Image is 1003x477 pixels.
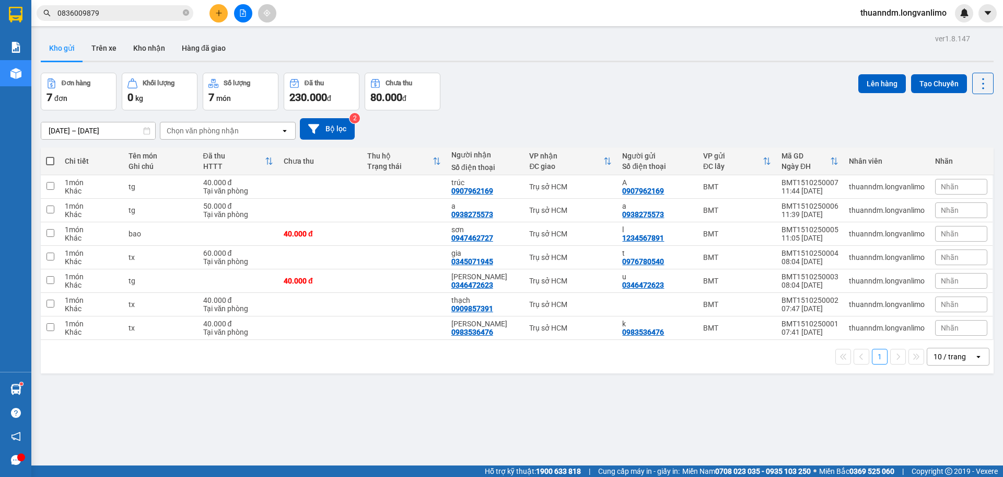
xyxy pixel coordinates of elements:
div: u [622,272,692,281]
div: 1 món [65,178,118,187]
div: 40.000 đ [284,230,357,238]
div: 1 món [65,225,118,234]
div: 08:04 [DATE] [782,257,838,266]
div: BMT [703,324,771,332]
div: BMT1510250003 [782,272,838,281]
div: Khác [65,210,118,219]
div: Người gửi [622,152,692,160]
div: Tại văn phòng [203,210,273,219]
div: BMT [703,277,771,285]
div: 0907962169 [451,187,493,195]
div: Khác [65,187,118,195]
div: 0345071945 [451,257,493,266]
img: solution-icon [10,42,21,53]
div: Tại văn phòng [203,304,273,313]
div: Khối lượng [143,79,174,87]
div: Số điện thoại [451,163,519,172]
svg: open [281,127,289,135]
div: Thu hộ [367,152,432,160]
div: thuanndm.longvanlimo [849,253,925,262]
th: Toggle SortBy [198,147,278,175]
div: Số lượng [224,79,250,87]
img: warehouse-icon [10,68,21,79]
button: Đã thu230.000đ [284,73,359,110]
div: a [451,202,519,210]
span: Nhãn [941,206,959,214]
span: Hỗ trợ kỹ thuật: [485,465,581,477]
button: Tạo Chuyến [911,74,967,93]
div: 40.000 đ [284,277,357,285]
span: Cung cấp máy in - giấy in: [598,465,680,477]
div: VP gửi [703,152,763,160]
button: Chưa thu80.000đ [365,73,440,110]
span: Nhãn [941,253,959,262]
span: plus [215,9,223,17]
div: 0938275573 [451,210,493,219]
div: 60.000 đ [203,249,273,257]
div: gia [451,249,519,257]
div: Đơn hàng [62,79,90,87]
div: BMT1510250005 [782,225,838,234]
div: trúc [451,178,519,187]
div: BMT1510250002 [782,296,838,304]
div: Mã GD [782,152,830,160]
div: Trạng thái [367,162,432,171]
div: Trụ sở HCM [529,253,612,262]
span: | [902,465,904,477]
span: Nhãn [941,324,959,332]
span: question-circle [11,408,21,418]
div: Chưa thu [284,157,357,165]
div: Tại văn phòng [203,187,273,195]
div: Tên món [129,152,193,160]
div: 40.000 đ [203,320,273,328]
span: đ [327,94,331,103]
div: 1 món [65,296,118,304]
div: Số điện thoại [622,162,692,171]
div: Trụ sở HCM [529,230,612,238]
div: HTTT [203,162,265,171]
th: Toggle SortBy [362,147,446,175]
button: Hàng đã giao [173,36,234,61]
div: tg [129,277,193,285]
span: 0 [127,91,133,104]
sup: 2 [349,113,360,123]
div: Chi tiết [65,157,118,165]
div: 08:04 [DATE] [782,281,838,289]
div: Khác [65,257,118,266]
div: 07:47 [DATE] [782,304,838,313]
div: ver 1.8.147 [935,33,970,44]
span: 7 [46,91,52,104]
div: Tại văn phòng [203,328,273,336]
img: warehouse-icon [10,384,21,395]
div: 0346472623 [622,281,664,289]
div: Nhân viên [849,157,925,165]
div: Trụ sở HCM [529,206,612,214]
div: 0976780540 [622,257,664,266]
div: BMT [703,300,771,309]
span: caret-down [983,8,993,18]
button: Đơn hàng7đơn [41,73,116,110]
div: tx [129,324,193,332]
div: Trụ sở HCM [529,277,612,285]
div: Ghi chú [129,162,193,171]
span: Nhãn [941,183,959,191]
div: Tại văn phòng [203,257,273,266]
div: Chưa thu [386,79,412,87]
button: caret-down [978,4,997,22]
span: Miền Nam [682,465,811,477]
div: 1 món [65,202,118,210]
div: t [622,249,692,257]
span: close-circle [183,9,189,16]
div: BMT1510250004 [782,249,838,257]
button: Kho gửi [41,36,83,61]
div: BMT [703,253,771,262]
div: 1 món [65,249,118,257]
div: sơn [451,225,519,234]
span: close-circle [183,8,189,18]
div: 1234567891 [622,234,664,242]
span: copyright [945,468,952,475]
span: Nhãn [941,300,959,309]
span: Nhãn [941,277,959,285]
button: Kho nhận [125,36,173,61]
div: Đã thu [203,152,265,160]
